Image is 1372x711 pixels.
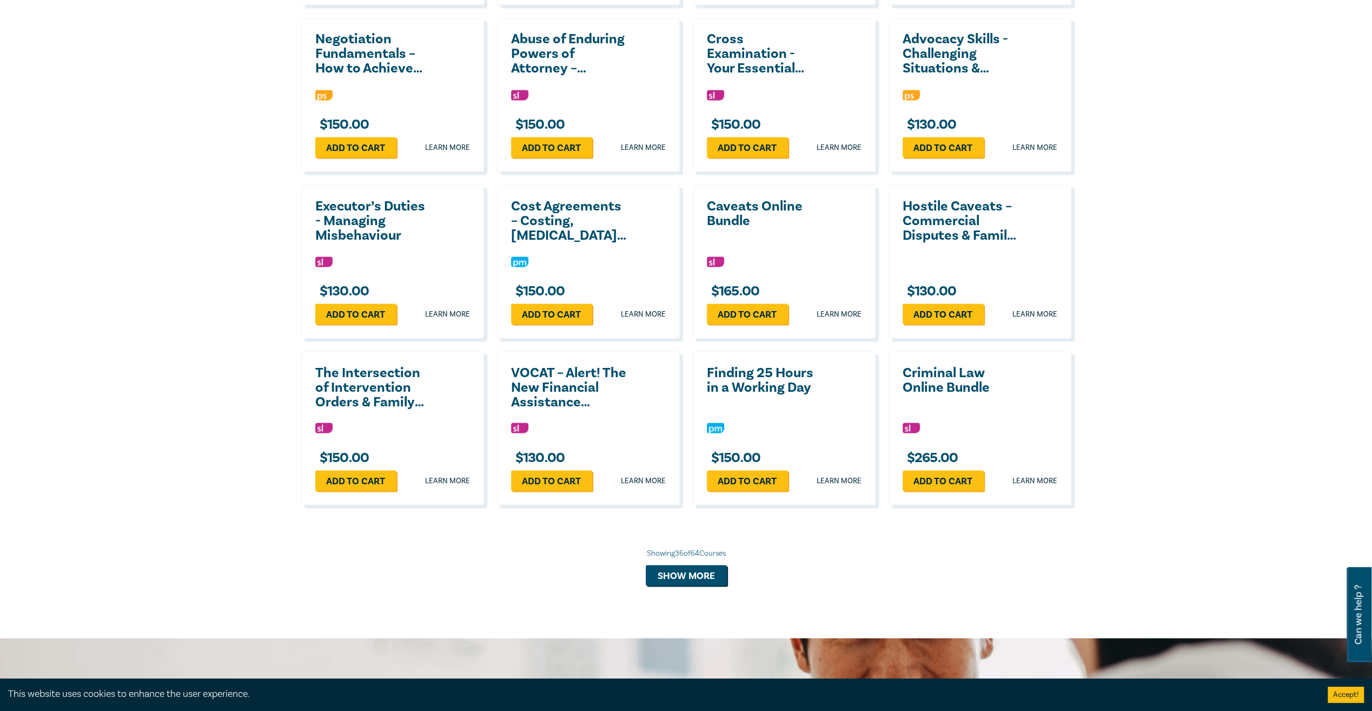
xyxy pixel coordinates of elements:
button: Show more [646,565,727,585]
img: Substantive Law [315,256,333,267]
h3: $ 130.00 [315,284,369,298]
a: Learn more [621,308,666,319]
a: Advocacy Skills - Challenging Situations & Ensuring the Best Outcome [903,32,1019,76]
a: Cross Examination - Your Essential Guide [707,32,823,76]
a: Add to cart [903,470,984,491]
a: Learn more [817,475,861,486]
a: Add to cart [511,137,592,157]
a: Finding 25 Hours in a Working Day [707,365,823,394]
h3: $ 150.00 [707,117,761,131]
a: Learn more [817,308,861,319]
a: Criminal Law Online Bundle [903,365,1019,394]
a: The Intersection of Intervention Orders & Family Law Proceedings [315,365,432,409]
a: Learn more [425,475,470,486]
img: Substantive Law [511,423,528,433]
a: Learn more [425,308,470,319]
h3: $ 150.00 [511,117,565,131]
img: Substantive Law [511,90,528,100]
a: Cost Agreements – Costing, [MEDICAL_DATA] and Disclosure Requirement [511,199,627,242]
a: Learn more [1012,475,1057,486]
button: Accept cookies [1328,687,1364,703]
a: Add to cart [511,304,592,324]
h3: $ 150.00 [511,284,565,298]
a: Learn more [425,142,470,153]
div: This website uses cookies to enhance the user experience. [8,687,1311,701]
img: Professional Skills [903,90,920,100]
a: Add to cart [903,304,984,324]
a: Executor’s Duties - Managing Misbehaviour [315,199,432,242]
img: Substantive Law [707,256,724,267]
a: Add to cart [707,304,788,324]
a: Learn more [817,142,861,153]
div: Showing 36 of 64 Courses [301,548,1071,558]
a: Learn more [621,142,666,153]
a: Learn more [1012,142,1057,153]
a: Add to cart [707,137,788,157]
img: Practice Management & Business Skills [511,256,528,267]
a: Add to cart [315,304,396,324]
h3: $ 130.00 [903,117,957,131]
a: Add to cart [315,137,396,157]
a: VOCAT – Alert! The New Financial Assistance Scheme [511,365,627,409]
a: Learn more [621,475,666,486]
h3: $ 150.00 [315,450,369,465]
h3: $ 130.00 [903,284,957,298]
a: Hostile Caveats – Commercial Disputes & Family Law [903,199,1019,242]
a: Caveats Online Bundle [707,199,823,228]
h3: $ 130.00 [511,450,565,465]
img: Practice Management & Business Skills [707,423,724,433]
img: Substantive Law [315,423,333,433]
a: Add to cart [511,470,592,491]
a: Abuse of Enduring Powers of Attorney – Remedies and Compensation [511,32,627,76]
img: Substantive Law [707,90,724,100]
a: Add to cart [707,470,788,491]
img: Substantive Law [903,423,920,433]
a: Negotiation Fundamentals – How to Achieve the Best Outcome [315,32,432,76]
img: Professional Skills [315,90,333,100]
h3: $ 265.00 [903,450,958,465]
span: Can we help ? [1353,574,1363,656]
a: Add to cart [903,137,984,157]
a: Add to cart [315,470,396,491]
a: Learn more [1012,308,1057,319]
h3: $ 150.00 [315,117,369,131]
h3: $ 150.00 [707,450,761,465]
h3: $ 165.00 [707,284,760,298]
